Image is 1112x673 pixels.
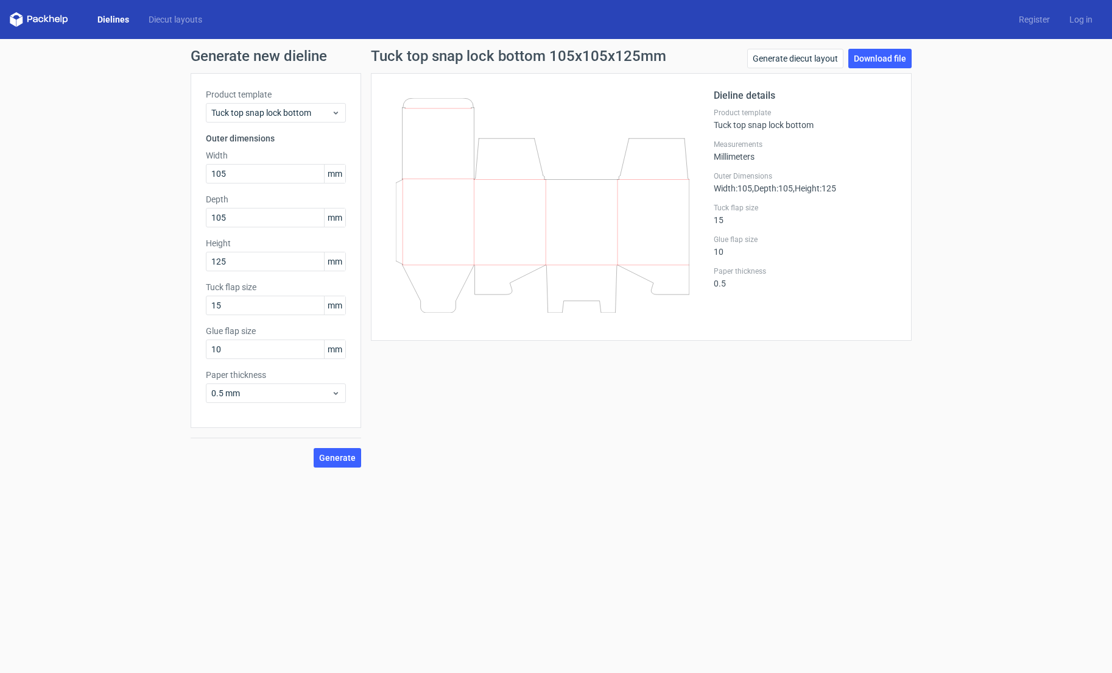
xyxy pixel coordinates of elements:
[324,252,345,271] span: mm
[714,108,896,130] div: Tuck top snap lock bottom
[88,13,139,26] a: Dielines
[206,369,346,381] label: Paper thickness
[319,454,356,462] span: Generate
[1009,13,1060,26] a: Register
[752,183,793,193] span: , Depth : 105
[793,183,836,193] span: , Height : 125
[206,325,346,337] label: Glue flap size
[714,203,896,213] label: Tuck flap size
[371,49,666,63] h1: Tuck top snap lock bottom 105x105x125mm
[714,183,752,193] span: Width : 105
[714,266,896,288] div: 0.5
[714,235,896,257] div: 10
[206,237,346,249] label: Height
[324,208,345,227] span: mm
[206,88,346,101] label: Product template
[714,203,896,225] div: 15
[139,13,212,26] a: Diecut layouts
[1060,13,1102,26] a: Log in
[714,88,896,103] h2: Dieline details
[324,165,345,183] span: mm
[206,281,346,293] label: Tuck flap size
[324,340,345,358] span: mm
[714,235,896,244] label: Glue flap size
[211,107,331,119] span: Tuck top snap lock bottom
[714,108,896,118] label: Product template
[191,49,921,63] h1: Generate new dieline
[206,132,346,144] h3: Outer dimensions
[848,49,912,68] a: Download file
[324,296,345,315] span: mm
[714,171,896,181] label: Outer Dimensions
[714,140,896,149] label: Measurements
[314,448,361,468] button: Generate
[747,49,843,68] a: Generate diecut layout
[211,387,331,399] span: 0.5 mm
[206,193,346,205] label: Depth
[714,266,896,276] label: Paper thickness
[206,149,346,162] label: Width
[714,140,896,162] div: Millimeters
